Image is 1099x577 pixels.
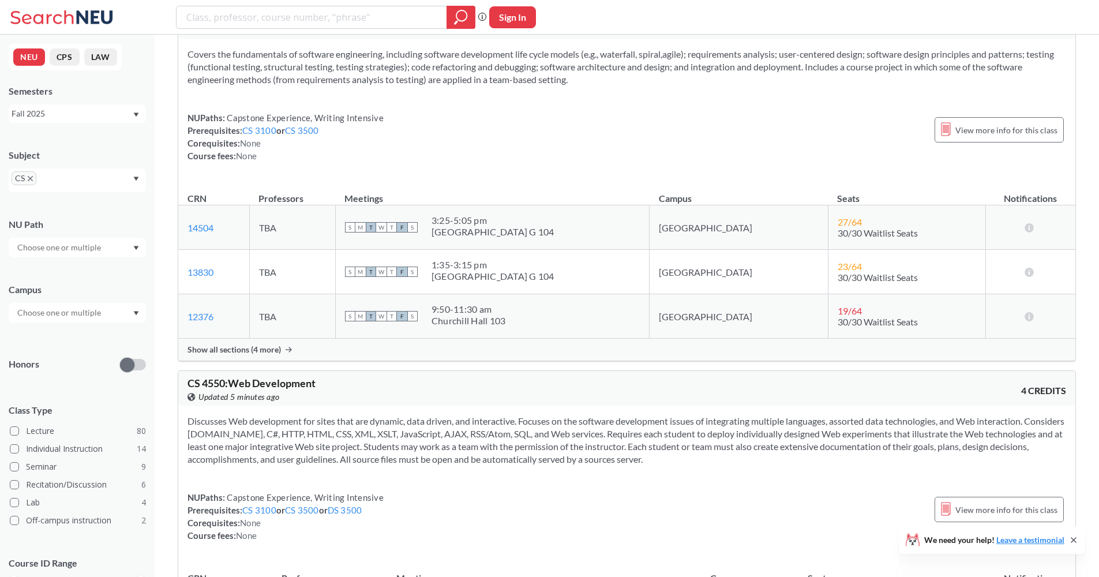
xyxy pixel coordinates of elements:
td: [GEOGRAPHIC_DATA] [650,205,828,250]
span: 19 / 64 [838,305,862,316]
span: T [366,222,376,233]
span: Capstone Experience, Writing Intensive [225,492,384,503]
a: Leave a testimonial [996,535,1064,545]
input: Choose one or multiple [12,306,108,320]
div: Semesters [9,85,146,98]
span: 23 / 64 [838,261,862,272]
p: Course ID Range [9,557,146,570]
p: Honors [9,358,39,371]
div: Dropdown arrow [9,238,146,257]
span: M [355,222,366,233]
label: Off-campus instruction [10,513,146,528]
span: T [387,267,397,277]
svg: Dropdown arrow [133,311,139,316]
svg: Dropdown arrow [133,113,139,117]
span: None [236,151,257,161]
a: DS 3500 [328,505,362,515]
a: 12376 [187,311,213,322]
div: Churchill Hall 103 [432,315,506,327]
span: 9 [141,460,146,473]
th: Professors [249,181,335,205]
a: 14504 [187,222,213,233]
span: 4 [141,496,146,509]
span: S [345,222,355,233]
div: CRN [187,192,207,205]
label: Lab [10,495,146,510]
input: Choose one or multiple [12,241,108,254]
span: S [407,311,418,321]
span: None [240,138,261,148]
span: View more info for this class [955,123,1057,137]
span: CS 4550 : Web Development [187,377,316,389]
button: CPS [50,48,80,66]
td: [GEOGRAPHIC_DATA] [650,250,828,294]
span: F [397,267,407,277]
label: Recitation/Discussion [10,477,146,492]
div: NUPaths: Prerequisites: or or Corequisites: Course fees: [187,491,384,542]
span: F [397,311,407,321]
span: T [387,222,397,233]
span: Capstone Experience, Writing Intensive [225,113,384,123]
span: 4 CREDITS [1021,384,1066,397]
span: M [355,267,366,277]
button: Sign In [489,6,536,28]
a: CS 3500 [285,505,319,515]
span: View more info for this class [955,503,1057,517]
section: Discusses Web development for sites that are dynamic, data driven, and interactive. Focuses on th... [187,415,1066,466]
div: Campus [9,283,146,296]
a: 13830 [187,267,213,278]
input: Class, professor, course number, "phrase" [185,8,438,27]
svg: Dropdown arrow [133,177,139,181]
div: Fall 2025Dropdown arrow [9,104,146,123]
span: None [236,530,257,541]
div: Dropdown arrow [9,303,146,323]
div: magnifying glass [447,6,475,29]
div: [GEOGRAPHIC_DATA] G 104 [432,271,554,282]
a: CS 3100 [242,505,276,515]
span: None [240,518,261,528]
section: Covers the fundamentals of software engineering, including software development life cycle models... [187,48,1066,86]
label: Lecture [10,424,146,439]
th: Campus [650,181,828,205]
span: W [376,267,387,277]
div: NUPaths: Prerequisites: or Corequisites: Course fees: [187,111,384,162]
span: T [387,311,397,321]
span: We need your help! [924,536,1064,544]
div: Show all sections (4 more) [178,339,1075,361]
div: Fall 2025 [12,107,132,120]
span: W [376,222,387,233]
label: Seminar [10,459,146,474]
svg: Dropdown arrow [133,246,139,250]
svg: X to remove pill [28,176,33,181]
span: T [366,267,376,277]
span: S [407,267,418,277]
div: 9:50 - 11:30 am [432,304,506,315]
span: M [355,311,366,321]
div: [GEOGRAPHIC_DATA] G 104 [432,226,554,238]
a: CS 3100 [242,125,276,136]
button: LAW [84,48,117,66]
span: 30/30 Waitlist Seats [838,227,918,238]
span: 27 / 64 [838,216,862,227]
th: Notifications [986,181,1076,205]
div: NU Path [9,218,146,231]
div: Subject [9,149,146,162]
a: CS 3500 [285,125,319,136]
span: 2 [141,514,146,527]
td: TBA [249,294,335,339]
span: W [376,311,387,321]
span: 14 [137,443,146,455]
span: S [407,222,418,233]
span: T [366,311,376,321]
span: Show all sections (4 more) [187,344,281,355]
button: NEU [13,48,45,66]
span: S [345,311,355,321]
td: TBA [249,205,335,250]
td: TBA [249,250,335,294]
div: 1:35 - 3:15 pm [432,259,554,271]
span: 80 [137,425,146,437]
span: CSX to remove pill [12,171,36,185]
span: 30/30 Waitlist Seats [838,316,918,327]
span: F [397,222,407,233]
span: Class Type [9,404,146,417]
